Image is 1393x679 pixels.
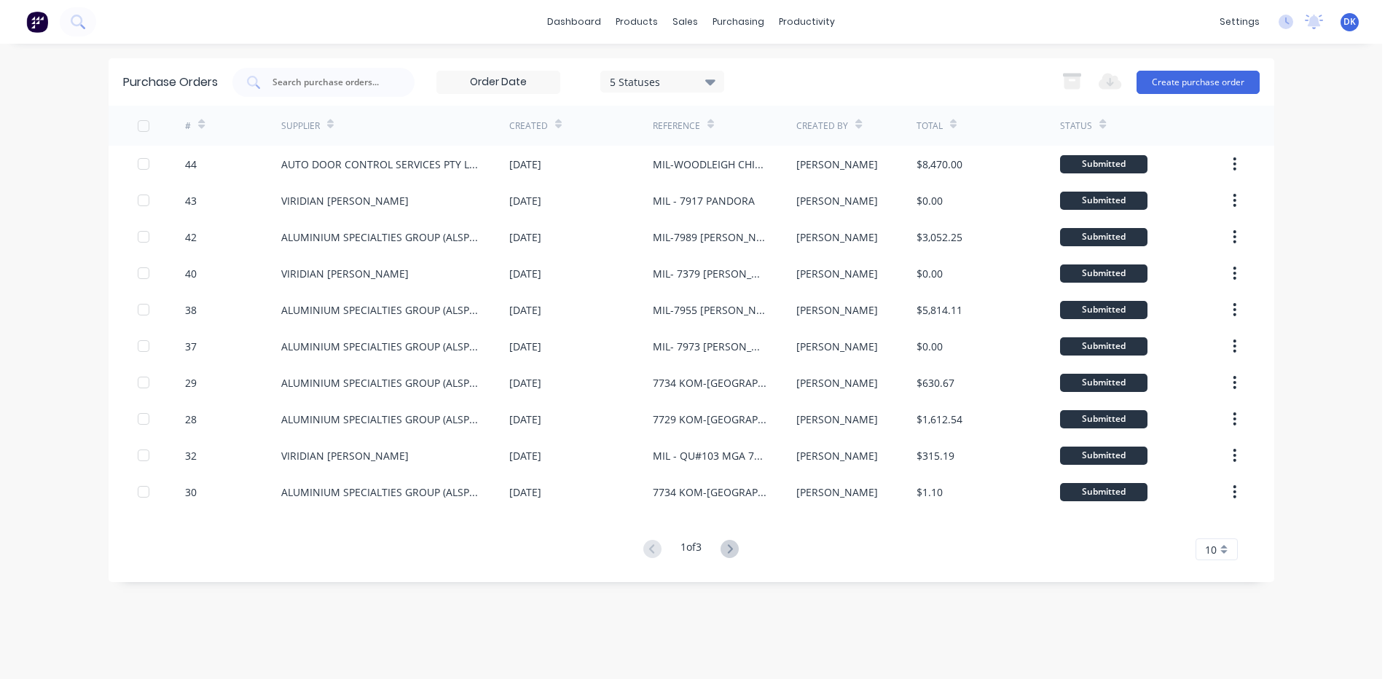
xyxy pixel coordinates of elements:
[281,412,480,427] div: ALUMINIUM SPECIALTIES GROUP (ALSPEC)
[796,484,878,500] div: [PERSON_NAME]
[509,229,541,245] div: [DATE]
[1060,301,1147,319] div: Submitted
[185,266,197,281] div: 40
[185,339,197,354] div: 37
[772,11,842,33] div: productivity
[1060,447,1147,465] div: Submitted
[917,193,943,208] div: $0.00
[705,11,772,33] div: purchasing
[185,229,197,245] div: 42
[1060,119,1092,133] div: Status
[1060,192,1147,210] div: Submitted
[665,11,705,33] div: sales
[509,266,541,281] div: [DATE]
[1205,542,1217,557] span: 10
[796,412,878,427] div: [PERSON_NAME]
[653,375,767,390] div: 7734 KOM-[GEOGRAPHIC_DATA][DEMOGRAPHIC_DATA]
[653,484,767,500] div: 7734 KOM-[GEOGRAPHIC_DATA][DEMOGRAPHIC_DATA]
[509,448,541,463] div: [DATE]
[509,193,541,208] div: [DATE]
[123,74,218,91] div: Purchase Orders
[917,157,962,172] div: $8,470.00
[1060,483,1147,501] div: Submitted
[917,375,954,390] div: $630.67
[680,539,702,560] div: 1 of 3
[653,412,767,427] div: 7729 KOM-[GEOGRAPHIC_DATA][DEMOGRAPHIC_DATA]
[917,266,943,281] div: $0.00
[796,119,848,133] div: Created By
[185,119,191,133] div: #
[281,229,480,245] div: ALUMINIUM SPECIALTIES GROUP (ALSPEC)
[281,484,480,500] div: ALUMINIUM SPECIALTIES GROUP (ALSPEC)
[796,302,878,318] div: [PERSON_NAME]
[608,11,665,33] div: products
[1060,228,1147,246] div: Submitted
[185,412,197,427] div: 28
[796,339,878,354] div: [PERSON_NAME]
[509,157,541,172] div: [DATE]
[509,412,541,427] div: [DATE]
[917,448,954,463] div: $315.19
[653,157,767,172] div: MIL-WOODLEIGH CHILDCARE PROJECT LOXTON
[653,193,755,208] div: MIL - 7917 PANDORA
[917,412,962,427] div: $1,612.54
[185,193,197,208] div: 43
[509,119,548,133] div: Created
[796,448,878,463] div: [PERSON_NAME]
[796,193,878,208] div: [PERSON_NAME]
[1060,337,1147,356] div: Submitted
[540,11,608,33] a: dashboard
[917,229,962,245] div: $3,052.25
[917,302,962,318] div: $5,814.11
[1060,155,1147,173] div: Submitted
[281,193,409,208] div: VIRIDIAN [PERSON_NAME]
[796,229,878,245] div: [PERSON_NAME]
[281,302,480,318] div: ALUMINIUM SPECIALTIES GROUP (ALSPEC)
[653,266,767,281] div: MIL- 7379 [PERSON_NAME]
[509,375,541,390] div: [DATE]
[796,375,878,390] div: [PERSON_NAME]
[509,484,541,500] div: [DATE]
[653,339,767,354] div: MIL- 7973 [PERSON_NAME]
[509,302,541,318] div: [DATE]
[1060,410,1147,428] div: Submitted
[185,157,197,172] div: 44
[653,119,700,133] div: Reference
[796,266,878,281] div: [PERSON_NAME]
[185,484,197,500] div: 30
[26,11,48,33] img: Factory
[281,119,320,133] div: Supplier
[281,339,480,354] div: ALUMINIUM SPECIALTIES GROUP (ALSPEC)
[653,448,767,463] div: MIL - QU#103 MGA 71025 MKB
[185,448,197,463] div: 32
[653,302,767,318] div: MIL-7955 [PERSON_NAME]
[281,266,409,281] div: VIRIDIAN [PERSON_NAME]
[281,448,409,463] div: VIRIDIAN [PERSON_NAME]
[185,302,197,318] div: 38
[281,157,480,172] div: AUTO DOOR CONTROL SERVICES PTY LTD
[1212,11,1267,33] div: settings
[917,119,943,133] div: Total
[917,484,943,500] div: $1.10
[917,339,943,354] div: $0.00
[1060,374,1147,392] div: Submitted
[1060,264,1147,283] div: Submitted
[796,157,878,172] div: [PERSON_NAME]
[509,339,541,354] div: [DATE]
[1343,15,1356,28] span: DK
[437,71,560,93] input: Order Date
[271,75,392,90] input: Search purchase orders...
[653,229,767,245] div: MIL-7989 [PERSON_NAME]
[610,74,714,89] div: 5 Statuses
[1137,71,1260,94] button: Create purchase order
[185,375,197,390] div: 29
[281,375,480,390] div: ALUMINIUM SPECIALTIES GROUP (ALSPEC)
